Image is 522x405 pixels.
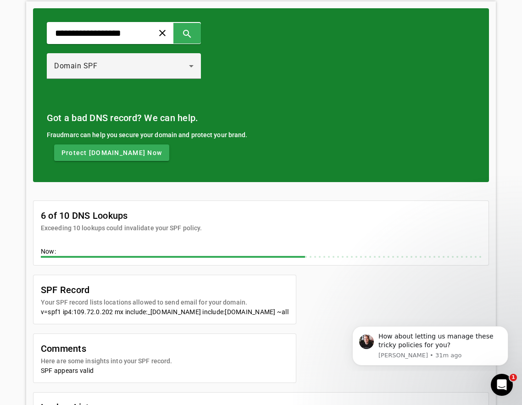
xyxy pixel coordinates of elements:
[41,208,202,223] mat-card-title: 6 of 10 DNS Lookups
[41,307,289,316] div: v=spf1 ip4:109.72.0.202 mx include:_[DOMAIN_NAME] include:[DOMAIN_NAME] ~all
[47,130,248,140] div: Fraudmarc can help you secure your domain and protect your brand.
[339,318,522,371] iframe: Intercom notifications message
[61,148,162,157] span: Protect [DOMAIN_NAME] Now
[510,374,517,381] span: 1
[41,223,202,233] mat-card-subtitle: Exceeding 10 lookups could invalidate your SPF policy.
[47,111,248,125] mat-card-title: Got a bad DNS record? We can help.
[41,341,172,356] mat-card-title: Comments
[41,356,172,366] mat-card-subtitle: Here are some insights into your SPF record.
[41,247,481,258] div: Now:
[41,283,247,297] mat-card-title: SPF Record
[41,366,289,375] div: SPF appears valid
[41,297,247,307] mat-card-subtitle: Your SPF record lists locations allowed to send email for your domain.
[54,61,97,70] span: Domain SPF
[491,374,513,396] iframe: Intercom live chat
[54,144,169,161] button: Protect [DOMAIN_NAME] Now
